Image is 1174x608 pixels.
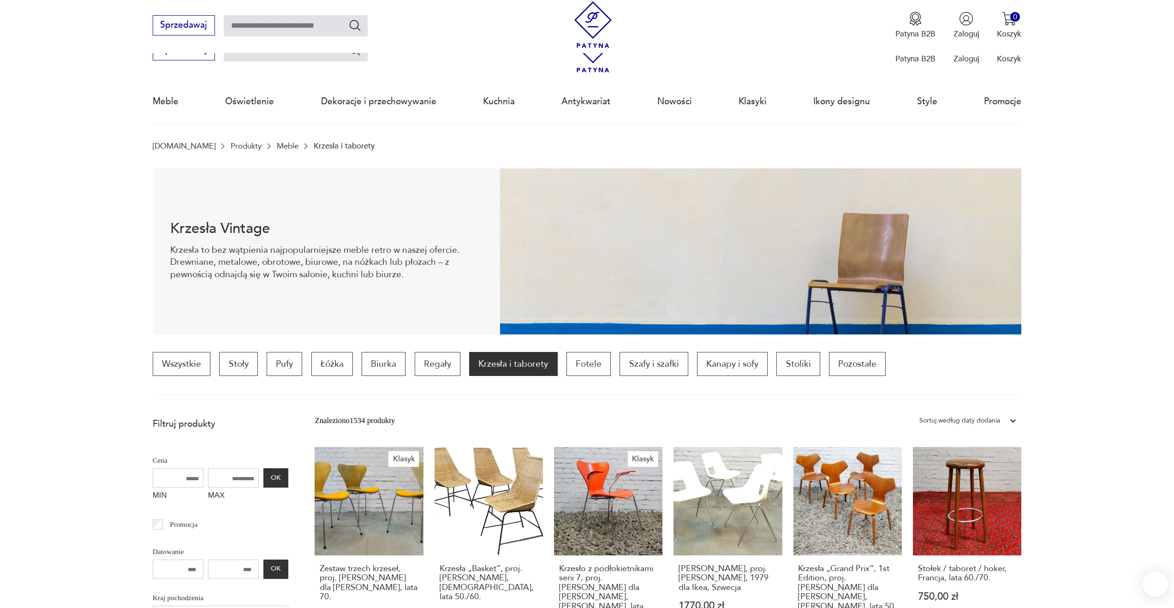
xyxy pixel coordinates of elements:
[153,22,215,30] a: Sprzedawaj
[153,546,288,558] p: Datowanie
[219,352,257,376] a: Stoły
[208,488,259,505] label: MAX
[908,12,923,26] img: Ikona medalu
[415,352,460,376] a: Regały
[320,564,418,602] h3: Zestaw trzech krzeseł, proj. [PERSON_NAME] dla [PERSON_NAME], lata 70.
[1143,571,1168,597] iframe: Smartsupp widget button
[362,352,405,376] a: Biurka
[153,488,203,505] label: MIN
[895,12,936,39] a: Ikona medaluPatyna B2B
[997,12,1021,39] button: 0Koszyk
[566,352,611,376] a: Fotele
[153,47,215,54] a: Sprzedawaj
[263,468,288,488] button: OK
[679,564,777,592] h3: [PERSON_NAME], proj. [PERSON_NAME], 1979 dla Ikea, Szwecja
[984,80,1021,123] a: Promocje
[483,80,515,123] a: Kuchnia
[153,15,215,36] button: Sprzedawaj
[153,454,288,466] p: Cena
[829,352,886,376] a: Pozostałe
[813,80,870,123] a: Ikony designu
[311,352,353,376] a: Łóżka
[153,80,179,123] a: Meble
[348,43,362,57] button: Szukaj
[959,12,973,26] img: Ikonka użytkownika
[570,1,616,48] img: Patyna - sklep z meblami i dekoracjami vintage
[263,560,288,579] button: OK
[739,80,767,123] a: Klasyki
[895,12,936,39] button: Patyna B2B
[231,142,262,150] a: Produkty
[153,142,215,150] a: [DOMAIN_NAME]
[895,54,936,64] p: Patyna B2B
[919,415,1000,427] div: Sortuj według daty dodania
[917,80,937,123] a: Style
[170,244,483,280] p: Krzesła to bez wątpienia najpopularniejsze meble retro w naszej ofercie. Drewniane, metalowe, obr...
[321,80,436,123] a: Dekoracje i przechowywanie
[561,80,610,123] a: Antykwariat
[954,54,979,64] p: Zaloguj
[954,29,979,39] p: Zaloguj
[153,352,210,376] a: Wszystkie
[954,12,979,39] button: Zaloguj
[440,564,538,602] h3: Krzesła „Basket”, proj. [PERSON_NAME], [DEMOGRAPHIC_DATA], lata 50./60.
[469,352,557,376] a: Krzesła i taborety
[895,29,936,39] p: Patyna B2B
[314,142,375,150] p: Krzesła i taborety
[918,592,1017,602] p: 750,00 zł
[348,18,362,32] button: Szukaj
[170,222,483,235] h1: Krzesła Vintage
[153,418,288,430] p: Filtruj produkty
[997,54,1021,64] p: Koszyk
[225,80,274,123] a: Oświetlenie
[620,352,688,376] a: Szafy i szafki
[170,519,197,531] p: Promocja
[1010,12,1020,22] div: 0
[267,352,302,376] a: Pufy
[315,415,395,427] div: Znaleziono 1534 produkty
[500,168,1021,334] img: bc88ca9a7f9d98aff7d4658ec262dcea.jpg
[1002,12,1016,26] img: Ikona koszyka
[997,29,1021,39] p: Koszyk
[657,80,692,123] a: Nowości
[277,142,298,150] a: Meble
[776,352,820,376] a: Stoliki
[697,352,768,376] a: Kanapy i sofy
[918,564,1017,583] h3: Stołek / taboret / hoker, Francja, lata 60./70.
[153,592,288,604] p: Kraj pochodzenia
